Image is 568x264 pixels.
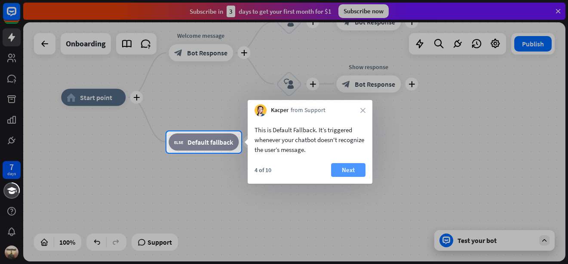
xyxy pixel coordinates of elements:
div: This is Default Fallback. It’s triggered whenever your chatbot doesn't recognize the user’s message. [255,125,365,155]
i: block_fallback [174,138,183,146]
span: Default fallback [187,138,233,146]
i: close [360,108,365,113]
button: Open LiveChat chat widget [7,3,33,29]
button: Next [331,163,365,177]
span: Kacper [271,106,289,115]
span: from Support [291,106,325,115]
div: 4 of 10 [255,166,271,174]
